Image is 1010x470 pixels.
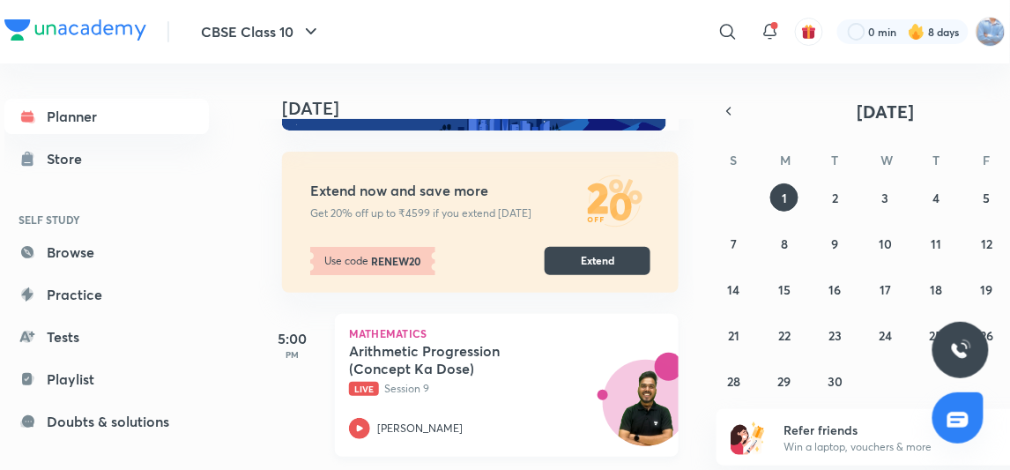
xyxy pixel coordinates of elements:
abbr: September 18, 2025 [930,281,942,298]
abbr: September 8, 2025 [781,235,788,252]
button: September 9, 2025 [821,229,850,257]
h5: Arithmetic Progression (Concept Ka Dose) [349,342,568,377]
abbr: September 10, 2025 [879,235,892,252]
img: Company Logo [4,19,146,41]
abbr: September 1, 2025 [782,190,787,206]
abbr: September 26, 2025 [980,327,993,344]
button: September 29, 2025 [770,367,798,395]
abbr: September 23, 2025 [828,327,842,344]
img: avatar [801,24,817,40]
abbr: September 4, 2025 [932,190,939,206]
p: Use code [310,247,435,275]
img: referral [731,420,766,455]
p: Get 20% off up to ₹4599 if you extend [DATE] [310,206,580,220]
abbr: September 28, 2025 [727,373,740,390]
button: September 10, 2025 [872,229,900,257]
img: ttu [950,339,971,361]
button: September 17, 2025 [872,275,900,303]
abbr: September 24, 2025 [879,327,892,344]
p: [PERSON_NAME] [377,421,463,436]
abbr: September 21, 2025 [728,327,739,344]
button: September 25, 2025 [922,321,950,349]
button: September 8, 2025 [770,229,798,257]
button: September 16, 2025 [821,275,850,303]
p: Session 9 [349,381,626,397]
button: September 4, 2025 [922,183,950,212]
button: September 30, 2025 [821,367,850,395]
button: September 1, 2025 [770,183,798,212]
abbr: September 7, 2025 [731,235,737,252]
abbr: September 19, 2025 [981,281,993,298]
button: CBSE Class 10 [190,14,332,49]
abbr: Tuesday [832,152,839,168]
p: Mathematics [349,328,665,339]
a: Tests [4,319,209,354]
strong: RENEW20 [368,253,421,269]
abbr: Friday [984,152,991,168]
abbr: September 17, 2025 [880,281,891,298]
abbr: September 11, 2025 [931,235,941,252]
button: September 24, 2025 [872,321,900,349]
button: September 11, 2025 [922,229,950,257]
button: September 5, 2025 [973,183,1001,212]
abbr: September 5, 2025 [984,190,991,206]
button: September 7, 2025 [720,229,748,257]
a: Company Logo [4,19,146,45]
button: September 2, 2025 [821,183,850,212]
abbr: September 22, 2025 [778,327,791,344]
p: PM [257,349,328,360]
abbr: Monday [780,152,791,168]
abbr: September 2, 2025 [832,190,838,206]
h4: [DATE] [282,98,696,119]
abbr: September 14, 2025 [728,281,740,298]
img: streak [908,23,925,41]
span: [DATE] [858,100,915,123]
div: Store [47,148,93,169]
abbr: Sunday [731,152,738,168]
h6: Refer friends [784,421,1001,439]
h5: 5:00 [257,328,328,349]
a: Planner [4,99,209,134]
button: September 23, 2025 [821,321,850,349]
button: September 19, 2025 [973,275,1001,303]
button: September 21, 2025 [720,321,748,349]
abbr: Wednesday [881,152,894,168]
a: Browse [4,235,209,270]
abbr: September 15, 2025 [778,281,791,298]
abbr: Thursday [932,152,939,168]
button: September 26, 2025 [973,321,1001,349]
abbr: September 12, 2025 [981,235,992,252]
a: Playlist [4,362,209,397]
button: September 15, 2025 [770,275,798,303]
img: sukhneet singh sidhu [976,17,1006,47]
abbr: September 29, 2025 [778,373,791,390]
button: September 28, 2025 [720,367,748,395]
button: September 3, 2025 [872,183,900,212]
a: Store [4,141,209,176]
abbr: September 30, 2025 [828,373,843,390]
button: Extend [545,247,650,275]
button: September 12, 2025 [973,229,1001,257]
button: September 18, 2025 [922,275,950,303]
button: September 14, 2025 [720,275,748,303]
img: Avatar [604,369,688,454]
h5: Extend now and save more [310,182,580,200]
a: Practice [4,277,209,312]
p: Win a laptop, vouchers & more [784,439,1001,455]
abbr: September 9, 2025 [832,235,839,252]
abbr: September 3, 2025 [882,190,889,206]
h6: SELF STUDY [4,205,209,235]
abbr: September 25, 2025 [930,327,943,344]
a: Doubts & solutions [4,404,209,439]
img: Extend now and save more [580,166,650,236]
span: Live [349,382,379,396]
button: September 22, 2025 [770,321,798,349]
button: avatar [795,18,823,46]
abbr: September 16, 2025 [829,281,842,298]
